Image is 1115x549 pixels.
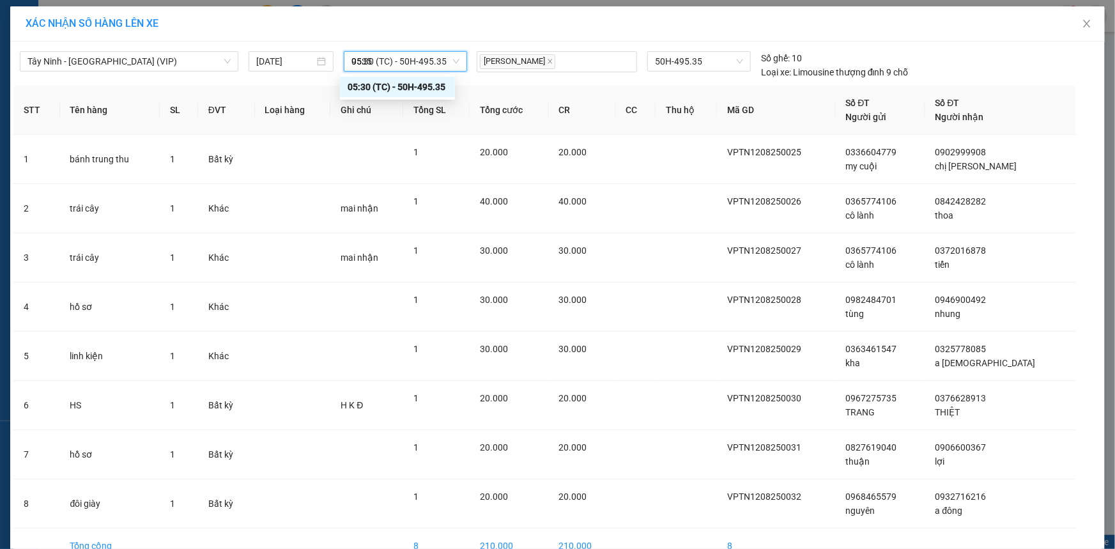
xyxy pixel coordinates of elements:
[846,358,861,368] span: kha
[60,282,160,332] td: hồ sơ
[198,233,255,282] td: Khác
[846,393,897,403] span: 0967275735
[559,442,587,452] span: 20.000
[616,86,656,135] th: CC
[480,491,508,502] span: 20.000
[413,393,419,403] span: 1
[13,233,60,282] td: 3
[727,491,801,502] span: VPTN1208250032
[935,491,987,502] span: 0932716216
[413,442,419,452] span: 1
[413,344,419,354] span: 1
[935,442,987,452] span: 0906600367
[559,245,587,256] span: 30.000
[60,233,160,282] td: trái cây
[480,442,508,452] span: 20.000
[413,245,419,256] span: 1
[935,344,987,354] span: 0325778085
[198,381,255,430] td: Bất kỳ
[256,54,314,68] input: 13/08/2025
[403,86,470,135] th: Tổng SL
[846,147,897,157] span: 0336604779
[935,147,987,157] span: 0902999908
[727,245,801,256] span: VPTN1208250027
[935,112,984,122] span: Người nhận
[160,86,198,135] th: SL
[170,400,175,410] span: 1
[846,259,875,270] span: cô lành
[170,252,175,263] span: 1
[727,393,801,403] span: VPTN1208250030
[846,344,897,354] span: 0363461547
[13,332,60,381] td: 5
[170,302,175,312] span: 1
[255,86,331,135] th: Loại hàng
[13,430,60,479] td: 7
[846,295,897,305] span: 0982484701
[27,52,231,71] span: Tây Ninh - Sài Gòn (VIP)
[341,400,363,410] span: H K Đ
[935,196,987,206] span: 0842428282
[341,203,378,213] span: mai nhận
[727,196,801,206] span: VPTN1208250026
[480,393,508,403] span: 20.000
[198,479,255,529] td: Bất kỳ
[13,135,60,184] td: 1
[935,98,960,108] span: Số ĐT
[935,295,987,305] span: 0946900492
[198,332,255,381] td: Khác
[727,147,801,157] span: VPTN1208250025
[935,393,987,403] span: 0376628913
[60,479,160,529] td: đôi giày
[60,86,160,135] th: Tên hàng
[761,65,909,79] div: Limousine thượng đỉnh 9 chỗ
[480,245,508,256] span: 30.000
[480,295,508,305] span: 30.000
[480,147,508,157] span: 20.000
[935,161,1017,171] span: chị [PERSON_NAME]
[935,259,950,270] span: tiển
[559,147,587,157] span: 20.000
[846,456,870,467] span: thuận
[727,344,801,354] span: VPTN1208250029
[60,381,160,430] td: HS
[13,86,60,135] th: STT
[13,381,60,430] td: 6
[198,282,255,332] td: Khác
[846,506,875,516] span: nguyên
[935,506,963,516] span: a đông
[170,351,175,361] span: 1
[60,332,160,381] td: linh kiện
[26,17,158,29] span: XÁC NHẬN SỐ HÀNG LÊN XE
[170,203,175,213] span: 1
[1082,19,1092,29] span: close
[330,86,403,135] th: Ghi chú
[198,86,255,135] th: ĐVT
[846,245,897,256] span: 0365774106
[198,135,255,184] td: Bất kỳ
[717,86,835,135] th: Mã GD
[761,51,802,65] div: 10
[413,491,419,502] span: 1
[935,358,1036,368] span: a [DEMOGRAPHIC_DATA]
[846,442,897,452] span: 0827619040
[846,407,875,417] span: TRANG
[170,449,175,460] span: 1
[846,491,897,502] span: 0968465579
[846,309,865,319] span: tùng
[170,154,175,164] span: 1
[559,344,587,354] span: 30.000
[413,295,419,305] span: 1
[935,309,961,319] span: nhung
[480,54,555,69] span: [PERSON_NAME]
[727,295,801,305] span: VPTN1208250028
[846,210,875,220] span: cô lành
[547,58,553,65] span: close
[559,393,587,403] span: 20.000
[559,196,587,206] span: 40.000
[727,442,801,452] span: VPTN1208250031
[60,135,160,184] td: bánh trung thu
[13,282,60,332] td: 4
[198,430,255,479] td: Bất kỳ
[480,196,508,206] span: 40.000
